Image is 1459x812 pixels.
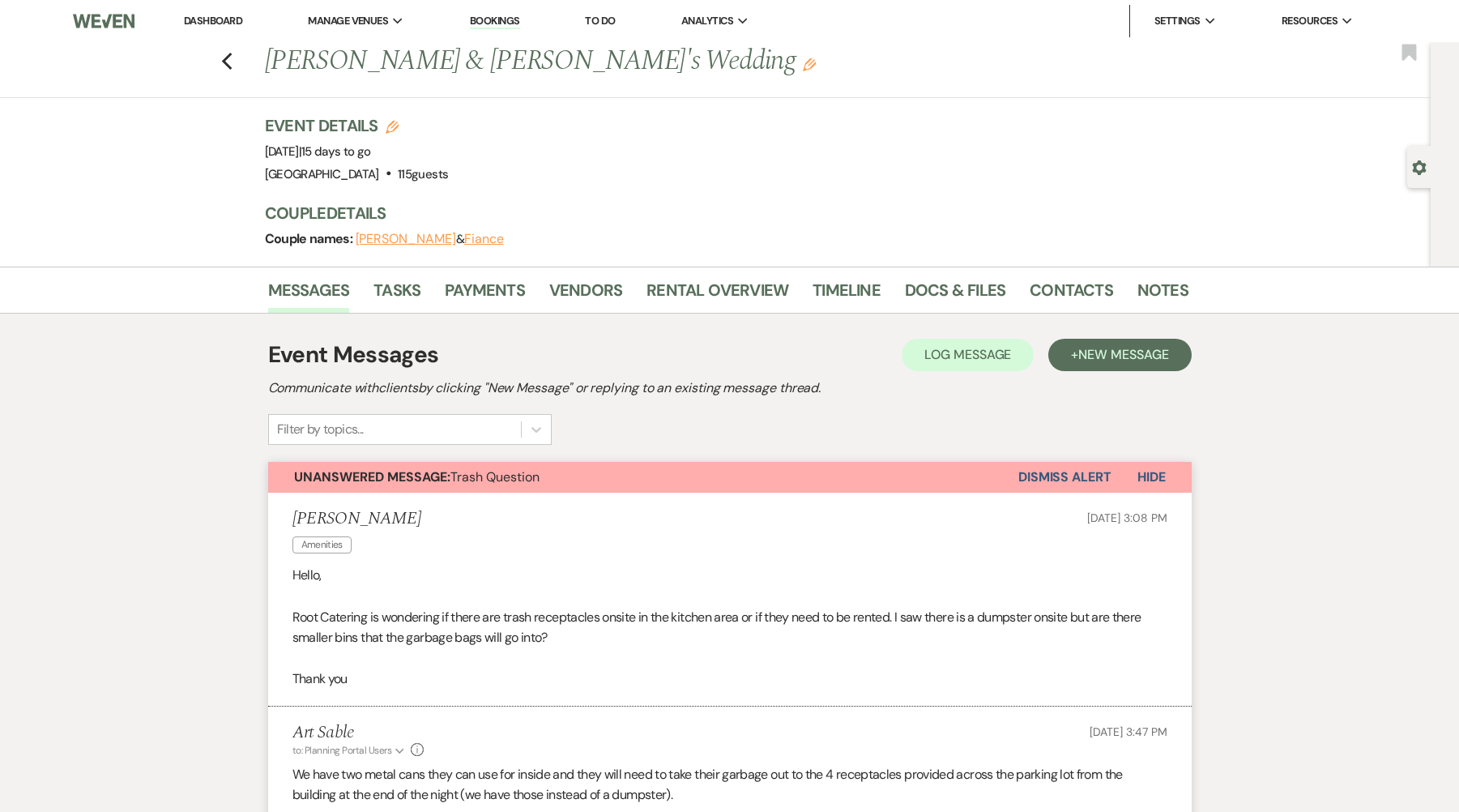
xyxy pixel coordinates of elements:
[292,744,392,757] span: to: Planning Portal Users
[268,462,1018,493] button: Unanswered Message:Trash Question
[445,277,525,313] a: Payments
[470,14,520,29] a: Bookings
[902,339,1034,371] button: Log Message
[268,277,350,313] a: Messages
[398,166,448,182] span: 115 guests
[292,764,1167,806] p: We have two metal cans they can use for inside and they will need to take their garbage out to th...
[464,233,504,246] button: Fiance
[1090,724,1167,739] span: [DATE] 3:47 PM
[292,536,352,553] span: Amenities
[1018,462,1111,493] button: Dismiss Alert
[265,202,1172,224] h3: Couple Details
[265,114,449,137] h3: Event Details
[184,14,242,28] a: Dashboard
[356,231,504,247] span: &
[681,13,733,29] span: Analytics
[265,166,379,182] span: [GEOGRAPHIC_DATA]
[301,143,371,160] span: 15 days to go
[646,277,788,313] a: Rental Overview
[1111,462,1192,493] button: Hide
[292,723,424,743] h5: Art Sable
[294,468,450,485] strong: Unanswered Message:
[268,338,439,372] h1: Event Messages
[1078,346,1168,363] span: New Message
[292,509,421,529] h5: [PERSON_NAME]
[1137,277,1188,313] a: Notes
[905,277,1005,313] a: Docs & Files
[308,13,388,29] span: Manage Venues
[1412,159,1427,174] button: Open lead details
[356,233,456,246] button: [PERSON_NAME]
[813,277,881,313] a: Timeline
[549,277,622,313] a: Vendors
[299,143,371,160] span: |
[803,57,816,71] button: Edit
[1137,468,1166,485] span: Hide
[924,346,1011,363] span: Log Message
[292,743,407,758] button: to: Planning Portal Users
[292,565,1167,586] p: Hello,
[585,14,615,28] a: To Do
[373,277,420,313] a: Tasks
[1048,339,1191,371] button: +New Message
[268,378,1192,398] h2: Communicate with clients by clicking "New Message" or replying to an existing message thread.
[265,143,371,160] span: [DATE]
[265,42,991,81] h1: [PERSON_NAME] & [PERSON_NAME]'s Wedding
[1087,511,1167,525] span: [DATE] 3:08 PM
[1282,13,1337,29] span: Resources
[292,669,1167,690] p: Thank you
[277,420,364,439] div: Filter by topics...
[294,468,540,485] span: Trash Question
[265,230,356,247] span: Couple names:
[292,607,1167,648] p: Root Catering is wondering if there are trash receptacles onsite in the kitchen area or if they n...
[1030,277,1113,313] a: Contacts
[1154,13,1201,29] span: Settings
[73,4,134,38] img: Weven Logo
